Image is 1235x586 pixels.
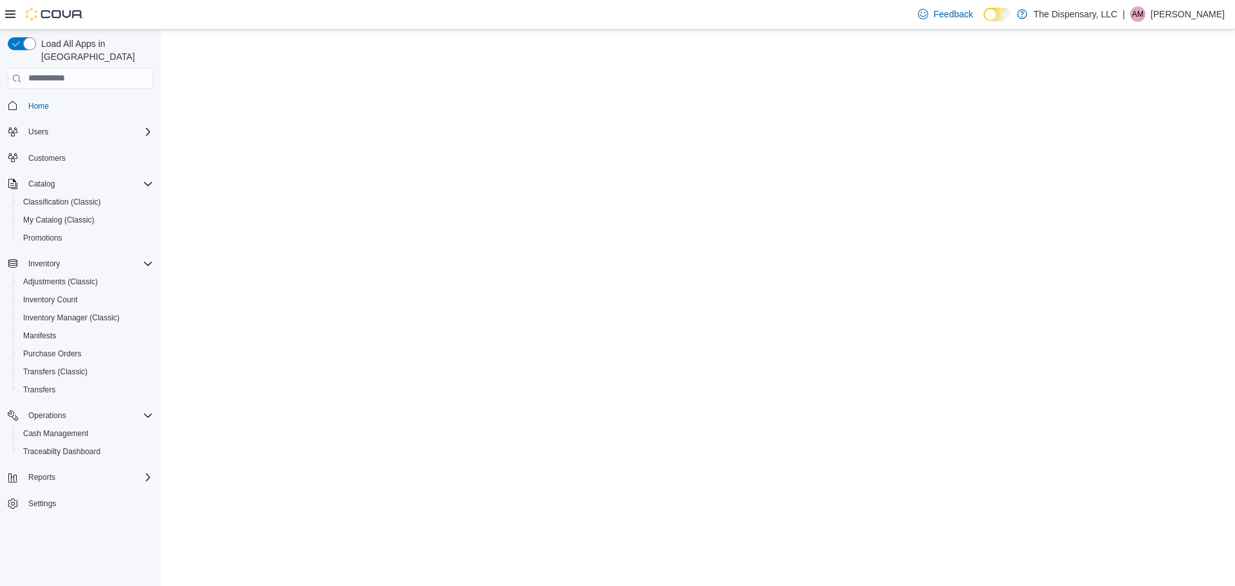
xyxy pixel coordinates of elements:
span: Settings [28,499,56,509]
a: Inventory Manager (Classic) [18,310,125,325]
span: Operations [23,408,153,423]
a: Customers [23,151,71,166]
span: Traceabilty Dashboard [23,446,100,457]
span: Reports [23,470,153,485]
span: Inventory Manager (Classic) [18,310,153,325]
span: Cash Management [23,428,88,439]
button: Catalog [23,176,60,192]
button: Transfers [13,381,158,399]
p: [PERSON_NAME] [1151,6,1225,22]
button: Users [3,123,158,141]
span: Dark Mode [983,21,984,22]
button: Manifests [13,327,158,345]
a: Purchase Orders [18,346,87,362]
a: Transfers (Classic) [18,364,93,380]
button: Promotions [13,229,158,247]
span: Customers [23,150,153,166]
span: Inventory Count [23,295,78,305]
button: Cash Management [13,425,158,443]
img: Cova [26,8,84,21]
span: My Catalog (Classic) [18,212,153,228]
span: My Catalog (Classic) [23,215,95,225]
span: Promotions [23,233,62,243]
span: Operations [28,410,66,421]
span: Home [23,98,153,114]
span: Load All Apps in [GEOGRAPHIC_DATA] [36,37,153,63]
span: Manifests [18,328,153,343]
button: Inventory Count [13,291,158,309]
a: Manifests [18,328,61,343]
a: Transfers [18,382,60,398]
button: Inventory Manager (Classic) [13,309,158,327]
span: Catalog [23,176,153,192]
span: Settings [23,495,153,511]
a: Classification (Classic) [18,194,106,210]
span: Cash Management [18,426,153,441]
span: AM [1132,6,1144,22]
a: Home [23,98,54,114]
button: Reports [3,468,158,486]
span: Manifests [23,331,56,341]
span: Inventory Count [18,292,153,307]
button: Users [23,124,53,140]
span: Reports [28,472,55,482]
span: Inventory [28,259,60,269]
button: Settings [3,494,158,513]
a: Adjustments (Classic) [18,274,103,289]
a: Traceabilty Dashboard [18,444,105,459]
a: Cash Management [18,426,93,441]
a: Settings [23,496,61,511]
button: Reports [23,470,60,485]
span: Promotions [18,230,153,246]
span: Catalog [28,179,55,189]
a: Inventory Count [18,292,83,307]
button: Traceabilty Dashboard [13,443,158,461]
button: Classification (Classic) [13,193,158,211]
p: | [1122,6,1125,22]
nav: Complex example [8,91,153,547]
span: Transfers (Classic) [23,367,87,377]
span: Transfers [23,385,55,395]
div: Alisha Madison [1130,6,1146,22]
button: My Catalog (Classic) [13,211,158,229]
span: Transfers (Classic) [18,364,153,380]
button: Catalog [3,175,158,193]
span: Feedback [933,8,973,21]
span: Purchase Orders [18,346,153,362]
input: Dark Mode [983,8,1011,21]
span: Purchase Orders [23,349,82,359]
button: Inventory [3,255,158,273]
a: Feedback [913,1,978,27]
button: Inventory [23,256,65,271]
span: Classification (Classic) [23,197,101,207]
button: Transfers (Classic) [13,363,158,381]
span: Customers [28,153,66,163]
span: Adjustments (Classic) [23,277,98,287]
span: Adjustments (Classic) [18,274,153,289]
button: Customers [3,149,158,167]
button: Operations [23,408,71,423]
span: Inventory [23,256,153,271]
p: The Dispensary, LLC [1034,6,1117,22]
button: Operations [3,407,158,425]
span: Transfers [18,382,153,398]
a: Promotions [18,230,68,246]
span: Users [23,124,153,140]
span: Inventory Manager (Classic) [23,313,120,323]
span: Home [28,101,49,111]
a: My Catalog (Classic) [18,212,100,228]
button: Home [3,96,158,115]
span: Classification (Classic) [18,194,153,210]
button: Purchase Orders [13,345,158,363]
span: Traceabilty Dashboard [18,444,153,459]
button: Adjustments (Classic) [13,273,158,291]
span: Users [28,127,48,137]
